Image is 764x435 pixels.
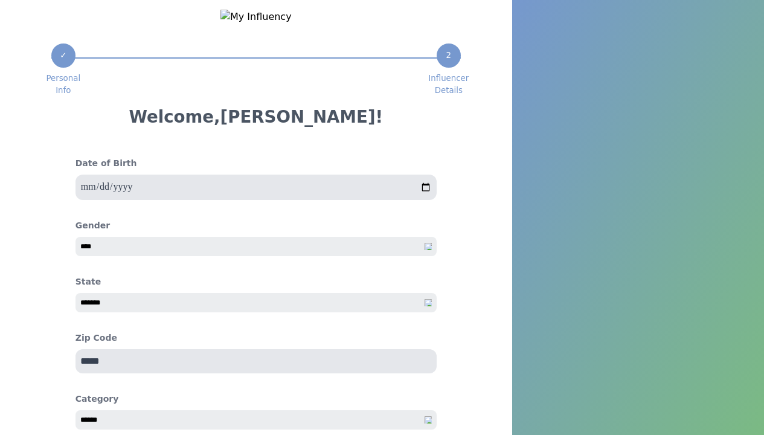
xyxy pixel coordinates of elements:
h4: Category [75,393,437,405]
div: ✓ [51,43,75,68]
h4: Date of Birth [75,157,437,170]
h4: State [75,275,437,288]
img: My Influency [220,10,292,24]
span: Personal Info [46,72,80,97]
div: 2 [437,43,461,68]
h4: Gender [75,219,437,232]
span: Influencer Details [428,72,469,97]
h3: Welcome, [PERSON_NAME] ! [51,106,461,128]
h4: Zip Code [75,332,437,344]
